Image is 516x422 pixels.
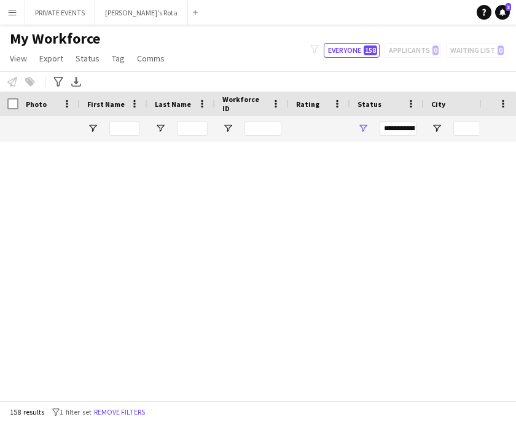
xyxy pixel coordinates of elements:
[222,123,233,134] button: Open Filter Menu
[109,121,140,136] input: First Name Filter Input
[69,74,84,89] app-action-btn: Export XLSX
[431,123,442,134] button: Open Filter Menu
[76,53,100,64] span: Status
[5,50,32,66] a: View
[60,407,92,416] span: 1 filter set
[495,5,510,20] a: 3
[107,50,130,66] a: Tag
[506,3,511,11] span: 3
[34,50,68,66] a: Export
[132,50,170,66] a: Comms
[71,50,104,66] a: Status
[364,45,377,55] span: 158
[358,100,381,109] span: Status
[453,121,490,136] input: City Filter Input
[87,100,125,109] span: First Name
[25,1,95,25] button: PRIVATE EVENTS
[177,121,208,136] input: Last Name Filter Input
[95,1,188,25] button: [PERSON_NAME]'s Rota
[92,405,147,419] button: Remove filters
[244,121,281,136] input: Workforce ID Filter Input
[112,53,125,64] span: Tag
[358,123,369,134] button: Open Filter Menu
[10,53,27,64] span: View
[324,43,380,58] button: Everyone158
[10,29,100,48] span: My Workforce
[296,100,319,109] span: Rating
[155,100,191,109] span: Last Name
[431,100,445,109] span: City
[26,100,47,109] span: Photo
[87,123,98,134] button: Open Filter Menu
[222,95,267,113] span: Workforce ID
[39,53,63,64] span: Export
[137,53,165,64] span: Comms
[51,74,66,89] app-action-btn: Advanced filters
[155,123,166,134] button: Open Filter Menu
